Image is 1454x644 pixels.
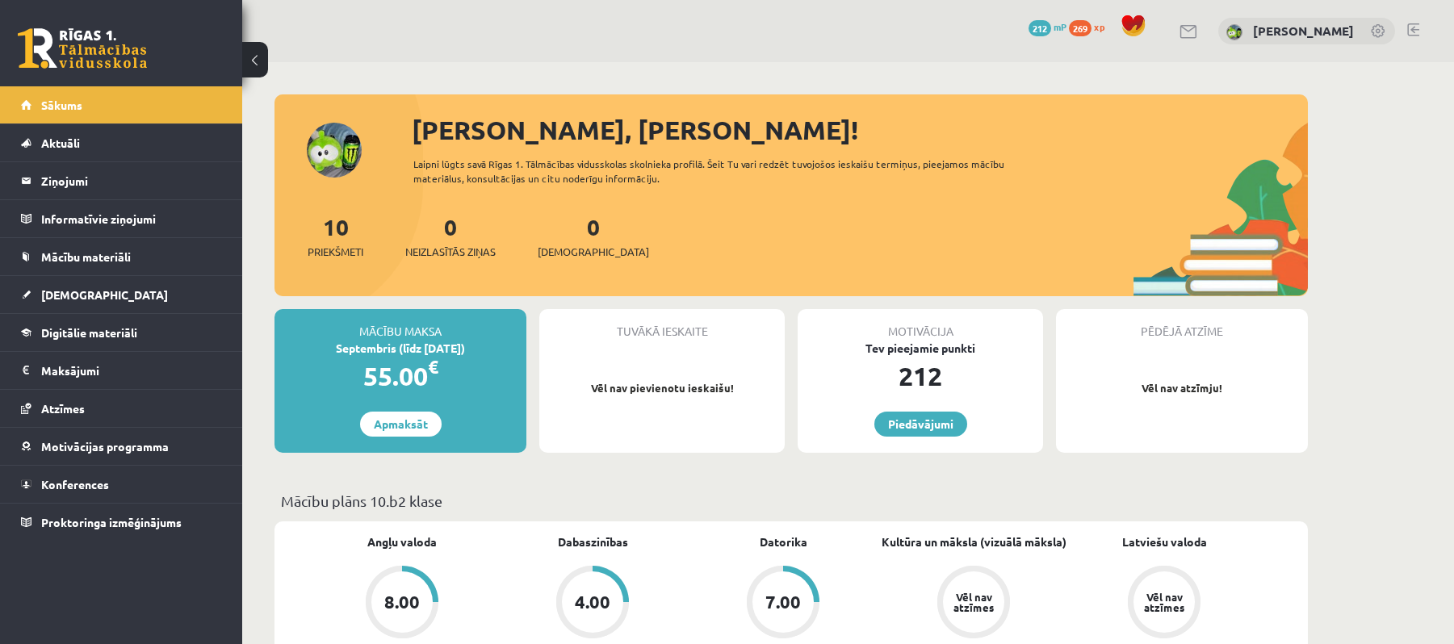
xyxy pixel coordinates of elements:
[538,212,649,260] a: 0[DEMOGRAPHIC_DATA]
[41,439,169,454] span: Motivācijas programma
[21,428,222,465] a: Motivācijas programma
[41,136,80,150] span: Aktuāli
[688,566,878,642] a: 7.00
[41,200,222,237] legend: Informatīvie ziņojumi
[21,162,222,199] a: Ziņojumi
[413,157,1033,186] div: Laipni lūgts savā Rīgas 1. Tālmācības vidusskolas skolnieka profilā. Šeit Tu vari redzēt tuvojošo...
[41,515,182,529] span: Proktoringa izmēģinājums
[21,238,222,275] a: Mācību materiāli
[760,533,807,550] a: Datorika
[274,309,526,340] div: Mācību maksa
[539,309,785,340] div: Tuvākā ieskaite
[21,314,222,351] a: Digitālie materiāli
[878,566,1069,642] a: Vēl nav atzīmes
[384,593,420,611] div: 8.00
[1094,20,1104,33] span: xp
[882,533,1066,550] a: Kultūra un māksla (vizuālā māksla)
[951,592,996,613] div: Vēl nav atzīmes
[798,340,1043,357] div: Tev pieejamie punkti
[547,380,777,396] p: Vēl nav pievienotu ieskaišu!
[1029,20,1066,33] a: 212 mP
[18,28,147,69] a: Rīgas 1. Tālmācības vidusskola
[360,412,442,437] a: Apmaksāt
[21,200,222,237] a: Informatīvie ziņojumi
[412,111,1308,149] div: [PERSON_NAME], [PERSON_NAME]!
[21,352,222,389] a: Maksājumi
[538,244,649,260] span: [DEMOGRAPHIC_DATA]
[798,357,1043,395] div: 212
[21,466,222,503] a: Konferences
[21,504,222,541] a: Proktoringa izmēģinājums
[41,287,168,302] span: [DEMOGRAPHIC_DATA]
[41,352,222,389] legend: Maksājumi
[428,355,438,378] span: €
[874,412,967,437] a: Piedāvājumi
[1069,20,1092,36] span: 269
[1069,20,1112,33] a: 269 xp
[41,325,137,340] span: Digitālie materiāli
[41,401,85,416] span: Atzīmes
[405,212,496,260] a: 0Neizlasītās ziņas
[558,533,628,550] a: Dabaszinības
[281,490,1301,512] p: Mācību plāns 10.b2 klase
[1069,566,1259,642] a: Vēl nav atzīmes
[307,566,497,642] a: 8.00
[308,244,363,260] span: Priekšmeti
[21,390,222,427] a: Atzīmes
[274,357,526,395] div: 55.00
[308,212,363,260] a: 10Priekšmeti
[1029,20,1051,36] span: 212
[41,98,82,112] span: Sākums
[1226,24,1242,40] img: Aleksandrs Rjabovs
[1056,309,1308,340] div: Pēdējā atzīme
[405,244,496,260] span: Neizlasītās ziņas
[798,309,1043,340] div: Motivācija
[367,533,437,550] a: Angļu valoda
[21,124,222,161] a: Aktuāli
[1064,380,1300,396] p: Vēl nav atzīmju!
[1054,20,1066,33] span: mP
[21,86,222,123] a: Sākums
[41,162,222,199] legend: Ziņojumi
[497,566,688,642] a: 4.00
[21,276,222,313] a: [DEMOGRAPHIC_DATA]
[1142,592,1187,613] div: Vēl nav atzīmes
[41,477,109,491] span: Konferences
[765,593,801,611] div: 7.00
[41,249,131,264] span: Mācību materiāli
[274,340,526,357] div: Septembris (līdz [DATE])
[1253,23,1354,39] a: [PERSON_NAME]
[575,593,610,611] div: 4.00
[1122,533,1207,550] a: Latviešu valoda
